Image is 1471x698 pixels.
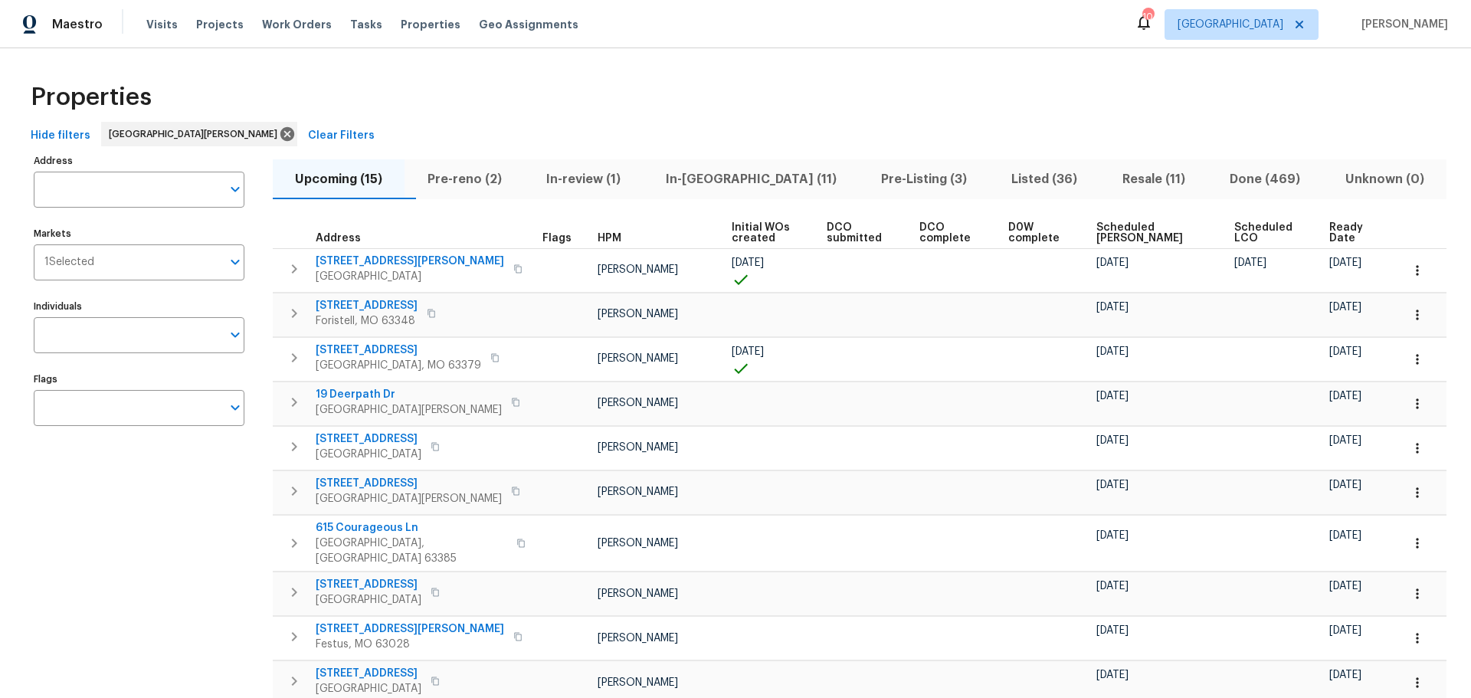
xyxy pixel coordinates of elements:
[31,126,90,146] span: Hide filters
[598,487,678,497] span: [PERSON_NAME]
[262,17,332,32] span: Work Orders
[31,90,152,105] span: Properties
[1234,222,1303,244] span: Scheduled LCO
[1329,480,1361,490] span: [DATE]
[1329,670,1361,680] span: [DATE]
[44,256,94,269] span: 1 Selected
[1329,302,1361,313] span: [DATE]
[1332,169,1437,190] span: Unknown (0)
[1178,17,1283,32] span: [GEOGRAPHIC_DATA]
[732,346,764,357] span: [DATE]
[868,169,980,190] span: Pre-Listing (3)
[401,17,460,32] span: Properties
[316,387,502,402] span: 19 Deerpath Dr
[1096,391,1129,401] span: [DATE]
[1096,435,1129,446] span: [DATE]
[316,313,418,329] span: Foristell, MO 63348
[1234,257,1266,268] span: [DATE]
[224,324,246,346] button: Open
[598,264,678,275] span: [PERSON_NAME]
[316,592,421,608] span: [GEOGRAPHIC_DATA]
[34,302,244,311] label: Individuals
[598,677,678,688] span: [PERSON_NAME]
[1329,581,1361,591] span: [DATE]
[1096,480,1129,490] span: [DATE]
[1329,625,1361,636] span: [DATE]
[1096,625,1129,636] span: [DATE]
[598,633,678,644] span: [PERSON_NAME]
[598,442,678,453] span: [PERSON_NAME]
[598,353,678,364] span: [PERSON_NAME]
[146,17,178,32] span: Visits
[598,309,678,320] span: [PERSON_NAME]
[316,520,507,536] span: 615 Courageous Ln
[533,169,634,190] span: In-review (1)
[34,375,244,384] label: Flags
[1329,391,1361,401] span: [DATE]
[1096,530,1129,541] span: [DATE]
[52,17,103,32] span: Maestro
[1109,169,1198,190] span: Resale (11)
[25,122,97,150] button: Hide filters
[1096,257,1129,268] span: [DATE]
[282,169,395,190] span: Upcoming (15)
[302,122,381,150] button: Clear Filters
[316,269,504,284] span: [GEOGRAPHIC_DATA]
[109,126,283,142] span: [GEOGRAPHIC_DATA][PERSON_NAME]
[598,538,678,549] span: [PERSON_NAME]
[1008,222,1071,244] span: D0W complete
[224,179,246,200] button: Open
[316,476,502,491] span: [STREET_ADDRESS]
[316,342,481,358] span: [STREET_ADDRESS]
[316,254,504,269] span: [STREET_ADDRESS][PERSON_NAME]
[308,126,375,146] span: Clear Filters
[598,233,621,244] span: HPM
[316,536,507,566] span: [GEOGRAPHIC_DATA], [GEOGRAPHIC_DATA] 63385
[316,431,421,447] span: [STREET_ADDRESS]
[316,681,421,696] span: [GEOGRAPHIC_DATA]
[316,402,502,418] span: [GEOGRAPHIC_DATA][PERSON_NAME]
[316,637,504,652] span: Festus, MO 63028
[34,229,244,238] label: Markets
[316,298,418,313] span: [STREET_ADDRESS]
[350,19,382,30] span: Tasks
[316,491,502,506] span: [GEOGRAPHIC_DATA][PERSON_NAME]
[224,251,246,273] button: Open
[598,398,678,408] span: [PERSON_NAME]
[1096,346,1129,357] span: [DATE]
[316,233,361,244] span: Address
[1142,9,1153,25] div: 10
[316,621,504,637] span: [STREET_ADDRESS][PERSON_NAME]
[1096,670,1129,680] span: [DATE]
[652,169,849,190] span: In-[GEOGRAPHIC_DATA] (11)
[196,17,244,32] span: Projects
[316,358,481,373] span: [GEOGRAPHIC_DATA], MO 63379
[101,122,297,146] div: [GEOGRAPHIC_DATA][PERSON_NAME]
[414,169,514,190] span: Pre-reno (2)
[479,17,578,32] span: Geo Assignments
[542,233,572,244] span: Flags
[598,588,678,599] span: [PERSON_NAME]
[732,222,800,244] span: Initial WOs created
[1329,530,1361,541] span: [DATE]
[998,169,1090,190] span: Listed (36)
[316,577,421,592] span: [STREET_ADDRESS]
[1355,17,1448,32] span: [PERSON_NAME]
[919,222,982,244] span: DCO complete
[1217,169,1313,190] span: Done (469)
[1096,222,1207,244] span: Scheduled [PERSON_NAME]
[1096,302,1129,313] span: [DATE]
[1329,222,1374,244] span: Ready Date
[1096,581,1129,591] span: [DATE]
[34,156,244,165] label: Address
[1329,346,1361,357] span: [DATE]
[1329,257,1361,268] span: [DATE]
[827,222,893,244] span: DCO submitted
[316,666,421,681] span: [STREET_ADDRESS]
[316,447,421,462] span: [GEOGRAPHIC_DATA]
[732,257,764,268] span: [DATE]
[1329,435,1361,446] span: [DATE]
[224,397,246,418] button: Open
